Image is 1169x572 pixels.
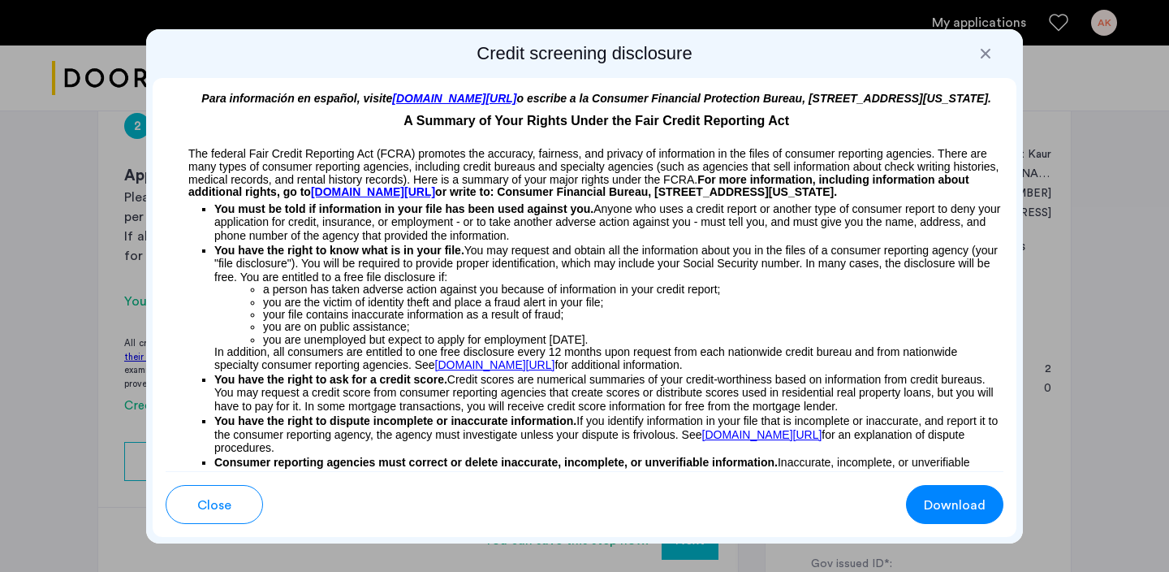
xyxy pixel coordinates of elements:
[188,147,999,185] span: The federal Fair Credit Reporting Act (FCRA) promotes the accuracy, fairness, and privacy of info...
[153,42,1016,65] h2: Credit screening disclosure
[214,244,464,257] span: You have the right to know what is in your file.
[188,173,969,199] span: For more information, including information about additional rights, go to
[197,496,231,515] span: Close
[435,185,837,198] span: or write to: Consumer Financial Bureau, [STREET_ADDRESS][US_STATE].
[214,414,998,454] span: If you identify information in your file that is incomplete or inaccurate, and report it to the c...
[214,414,576,427] span: You have the right to dispute incomplete or inaccurate information.
[392,92,516,105] a: [DOMAIN_NAME][URL]
[214,373,447,386] span: You have the right to ask for a credit score.
[263,321,1003,333] li: you are on public assistance;
[166,105,1003,131] p: A Summary of Your Rights Under the Fair Credit Reporting Act
[263,297,1003,309] li: you are the victim of identity theft and place a fraud alert in your file;
[263,284,1003,296] li: a person has taken adverse action against you because of information in your credit report;
[311,186,435,199] a: [DOMAIN_NAME][URL]
[214,345,957,370] span: In addition, all consumers are entitled to one free disclosure every 12 months upon request from ...
[263,309,1003,321] li: your file contains inaccurate information as a result of fraud;
[517,92,992,105] span: o escribe a la Consumer Financial Protection Bureau, [STREET_ADDRESS][US_STATE].
[214,199,1003,242] p: Anyone who uses a credit report or another type of consumer report to deny your application for c...
[214,373,1003,413] p: Credit scores are numerical summaries of your credit-worthiness based on information from credit ...
[201,92,392,105] span: Para información en español, visite
[214,202,593,215] span: You must be told if information in your file has been used against you.
[214,456,1003,496] p: Inaccurate, incomplete, or unverifiable information must be removed or corrected, usually [DATE]....
[214,244,1003,284] p: You may request and obtain all the information about you in the files of a consumer reporting age...
[263,334,1003,346] li: you are unemployed but expect to apply for employment [DATE].
[214,456,778,469] span: Consumer reporting agencies must correct or delete inaccurate, incomplete, or unverifiable inform...
[435,359,555,371] a: [DOMAIN_NAME][URL]
[166,485,263,524] button: button
[906,485,1003,524] button: button
[554,358,682,371] span: for additional information.
[924,496,986,515] span: Download
[702,428,822,441] a: [DOMAIN_NAME][URL]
